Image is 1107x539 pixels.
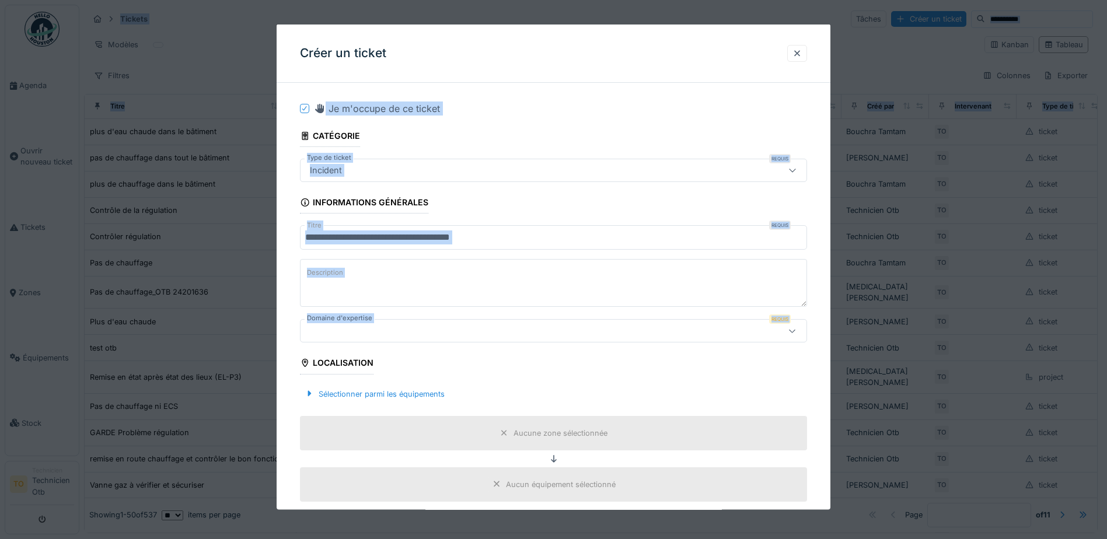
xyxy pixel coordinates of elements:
div: Je m'occupe de ce ticket [314,101,440,116]
label: Type de ticket [305,153,354,163]
div: Requis [769,314,791,324]
div: Sélectionner parmi les équipements [300,386,449,401]
div: Requis [769,220,791,230]
div: Requis [769,154,791,163]
div: Informations générales [300,194,428,213]
div: Catégorie [300,127,360,147]
label: Description [305,265,345,280]
div: Aucun équipement sélectionné [506,478,616,489]
div: Localisation [300,354,373,374]
div: Incident [305,164,347,177]
label: Domaine d'expertise [305,313,375,323]
h3: Créer un ticket [300,46,386,61]
label: Titre [305,220,324,230]
div: Aucune zone sélectionnée [514,427,607,438]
